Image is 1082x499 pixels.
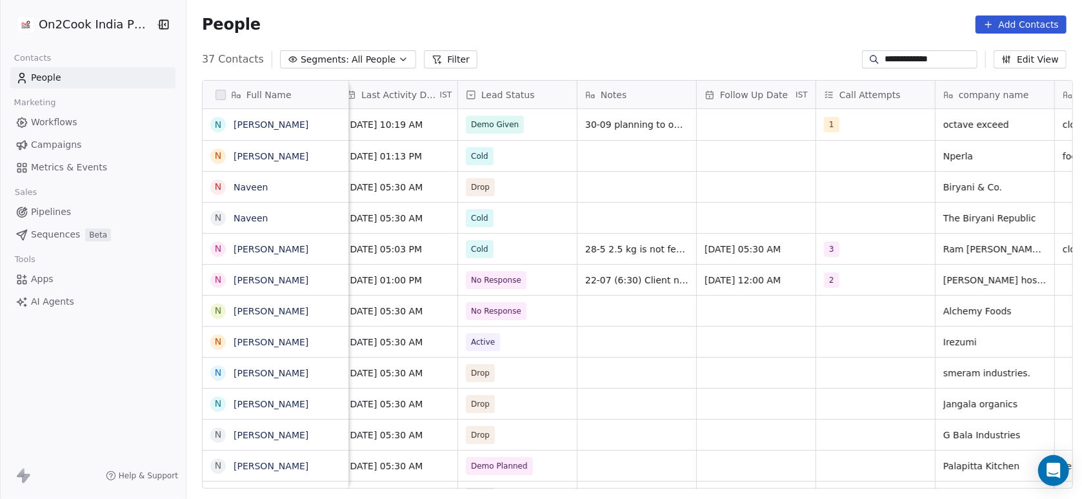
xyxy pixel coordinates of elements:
div: N [215,211,221,225]
span: [DATE] 05:03 PM [346,243,450,256]
span: IST [440,90,452,100]
a: [PERSON_NAME] [234,368,308,378]
div: N [215,335,221,349]
span: Alchemy Foods [943,305,1047,318]
span: 22-07 (6:30) Client number is not reachable [585,274,688,287]
span: No Response [471,305,521,318]
span: 1 [824,117,839,132]
a: [PERSON_NAME] [234,337,308,347]
div: N [215,397,221,411]
span: [DATE] 05:30 AM [346,336,450,349]
span: Apps [31,272,54,286]
span: [DATE] 05:30 AM [346,429,450,442]
span: Campaigns [31,138,81,152]
span: Demo Given [471,118,519,131]
span: Metrics & Events [31,161,107,174]
div: grid [203,109,349,489]
span: The Biryani Republic [943,212,1047,225]
span: Biryani & Co. [943,181,1047,194]
span: Nperla [943,150,1047,163]
a: [PERSON_NAME] [234,275,308,285]
a: SequencesBeta [10,224,175,245]
span: Call Attempts [839,88,901,101]
span: People [202,15,261,34]
div: Open Intercom Messenger [1038,455,1069,486]
div: Notes [577,81,696,108]
span: Segments: [301,53,349,66]
a: [PERSON_NAME] [234,430,308,440]
a: Pipelines [10,201,175,223]
span: Sequences [31,228,80,241]
span: G Bala Industries [943,429,1047,442]
span: [DATE] 12:00 AM [705,274,808,287]
span: Ram [PERSON_NAME] farms [943,243,1047,256]
a: Metrics & Events [10,157,175,178]
div: N [215,273,221,287]
span: Palapitta Kitchen [943,460,1047,473]
span: People [31,71,61,85]
span: [DATE] 05:30 AM [346,460,450,473]
a: Naveen [234,182,268,192]
div: Last Activity DateIST [339,81,457,108]
span: 30-09 planning to open cloud kitchen, demo assign to [GEOGRAPHIC_DATA] sir [585,118,688,131]
a: [PERSON_NAME] [234,461,308,471]
a: Apps [10,269,175,290]
button: Edit View [994,50,1067,68]
a: Naveen [234,213,268,223]
span: 28-5 2.5 kg is not feasible for them and devcie is also costly 5-5 asked to share details on wa, ... [585,243,688,256]
div: N [215,366,221,380]
span: smeram industries. [943,367,1047,380]
div: N [215,459,221,473]
span: [DATE] 05:30 AM [346,305,450,318]
span: AI Agents [31,295,74,309]
div: Full Name [203,81,348,108]
button: Add Contacts [976,15,1067,34]
span: Last Activity Date [361,88,437,101]
a: [PERSON_NAME] [234,399,308,409]
span: octave exceed [943,118,1047,131]
a: [PERSON_NAME] [234,244,308,254]
span: Cold [471,212,488,225]
span: IST [796,90,808,100]
span: 3 [824,241,839,257]
span: [DATE] 05:30 AM [705,243,808,256]
span: Demo Planned [471,460,528,473]
span: [DATE] 05:30 AM [346,398,450,411]
a: [PERSON_NAME] [234,306,308,316]
a: [PERSON_NAME] [234,119,308,130]
span: 2 [824,272,839,288]
a: Help & Support [106,471,178,481]
span: Drop [471,398,490,411]
span: Beta [85,229,111,241]
div: N [215,118,221,132]
span: [DATE] 01:13 PM [346,150,450,163]
div: company name [936,81,1054,108]
span: company name [959,88,1029,101]
span: Drop [471,429,490,442]
span: [DATE] 10:19 AM [346,118,450,131]
div: N [215,149,221,163]
span: Active [471,336,495,349]
span: [DATE] 05:30 AM [346,212,450,225]
button: On2Cook India Pvt. Ltd. [15,14,147,36]
div: Call Attempts [816,81,935,108]
span: Tools [9,250,41,269]
span: Workflows [31,116,77,129]
a: [PERSON_NAME] [234,151,308,161]
span: Contacts [8,48,57,68]
span: [DATE] 05:30 AM [346,367,450,380]
span: Drop [471,181,490,194]
div: Follow Up DateIST [697,81,816,108]
span: [DATE] 01:00 PM [346,274,450,287]
div: N [215,242,221,256]
span: Marketing [8,93,61,112]
span: [PERSON_NAME] hospitality services pvt ltd [943,274,1047,287]
span: Drop [471,367,490,380]
div: Lead Status [458,81,577,108]
button: Filter [424,50,477,68]
div: N [215,180,221,194]
span: Help & Support [119,471,178,481]
span: Follow Up Date [720,88,788,101]
span: On2Cook India Pvt. Ltd. [39,16,152,33]
span: Jangala organics [943,398,1047,411]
